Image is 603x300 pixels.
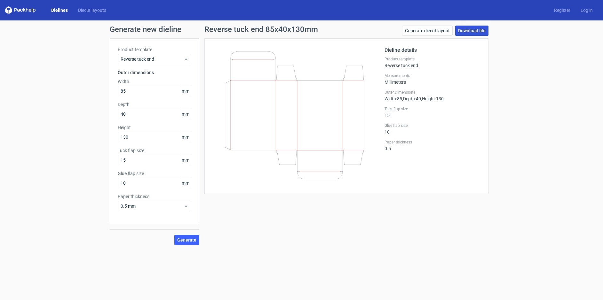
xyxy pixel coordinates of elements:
span: , Depth : 40 [402,96,421,101]
h3: Outer dimensions [118,69,191,76]
span: mm [180,86,191,96]
h1: Reverse tuck end 85x40x130mm [204,26,318,33]
a: Register [549,7,575,13]
span: , Height : 130 [421,96,444,101]
label: Depth [118,101,191,108]
label: Paper thickness [385,140,480,145]
label: Paper thickness [118,193,191,200]
a: Download file [455,26,488,36]
div: 0.5 [385,140,480,151]
span: Width : 85 [385,96,402,101]
div: 10 [385,123,480,135]
span: mm [180,178,191,188]
label: Product template [118,46,191,53]
label: Width [118,78,191,85]
h1: Generate new dieline [110,26,494,33]
label: Measurements [385,73,480,78]
label: Outer Dimensions [385,90,480,95]
label: Tuck flap size [118,147,191,154]
h2: Dieline details [385,46,480,54]
a: Diecut layouts [73,7,111,13]
a: Generate diecut layout [402,26,453,36]
label: Product template [385,57,480,62]
span: mm [180,155,191,165]
label: Tuck flap size [385,106,480,112]
label: Glue flap size [385,123,480,128]
a: Dielines [46,7,73,13]
span: mm [180,109,191,119]
span: mm [180,132,191,142]
a: Log in [575,7,598,13]
span: Generate [177,238,196,242]
button: Generate [174,235,199,245]
span: Reverse tuck end [121,56,184,62]
div: Millimeters [385,73,480,85]
div: Reverse tuck end [385,57,480,68]
label: Height [118,124,191,131]
div: 15 [385,106,480,118]
span: 0.5 mm [121,203,184,209]
label: Glue flap size [118,170,191,177]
